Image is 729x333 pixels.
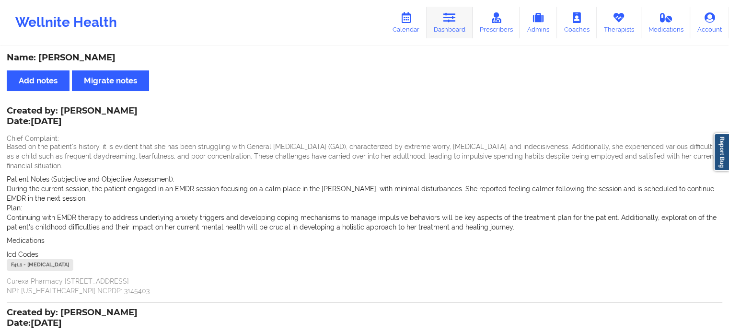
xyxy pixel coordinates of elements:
[385,7,427,38] a: Calendar
[641,7,691,38] a: Medications
[7,237,45,244] span: Medications
[557,7,597,38] a: Coaches
[72,70,149,91] button: Migrate notes
[714,133,729,171] a: Report Bug
[7,276,722,296] p: Curexa Pharmacy [STREET_ADDRESS] NPI: [US_HEALTHCARE_NPI] NCPDP: 3145403
[7,204,22,212] span: Plan:
[520,7,557,38] a: Admins
[7,259,73,271] div: F41.1 - [MEDICAL_DATA]
[7,184,722,203] p: During the current session, the patient engaged in an EMDR session focusing on a calm place in th...
[7,115,138,128] p: Date: [DATE]
[7,308,138,330] div: Created by: [PERSON_NAME]
[7,135,59,142] span: Chief Complaint:
[7,106,138,128] div: Created by: [PERSON_NAME]
[690,7,729,38] a: Account
[7,317,138,330] p: Date: [DATE]
[7,142,722,171] p: Based on the patient's history, it is evident that she has been struggling with General [MEDICAL_...
[473,7,520,38] a: Prescribers
[7,251,38,258] span: Icd Codes
[7,213,722,232] p: Continuing with EMDR therapy to address underlying anxiety triggers and developing coping mechani...
[597,7,641,38] a: Therapists
[7,52,722,63] div: Name: [PERSON_NAME]
[7,175,174,183] span: Patient Notes (Subjective and Objective Assessment):
[7,70,69,91] button: Add notes
[427,7,473,38] a: Dashboard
